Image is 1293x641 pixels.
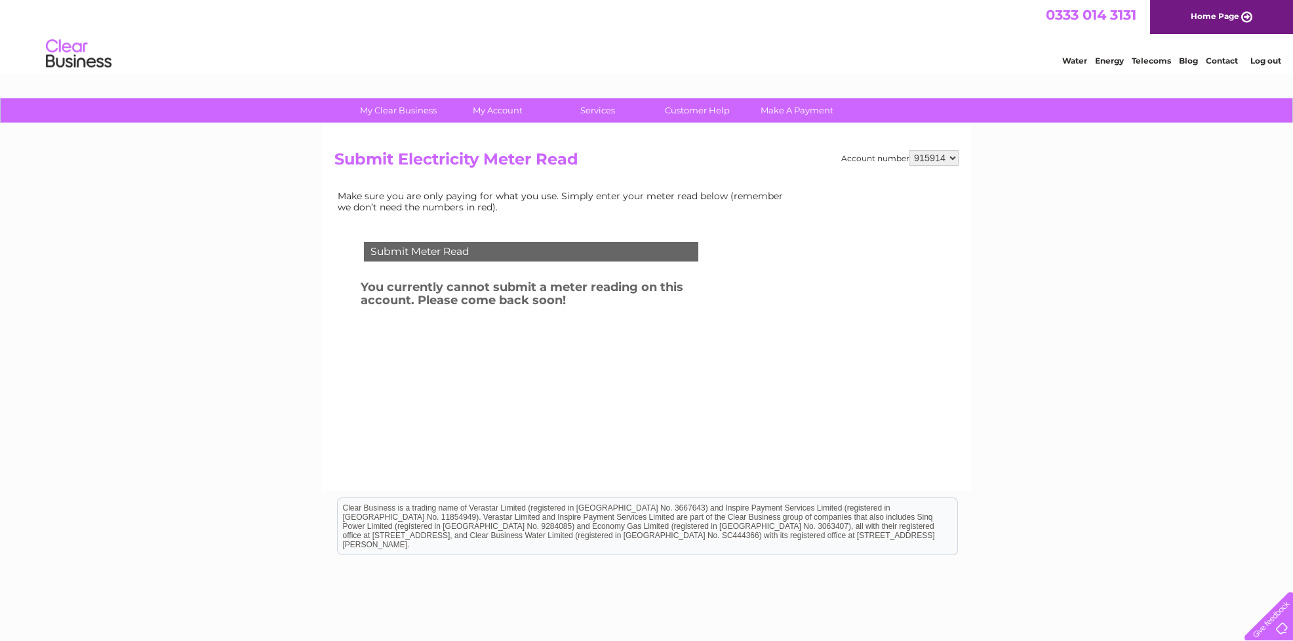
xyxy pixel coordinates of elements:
a: Customer Help [643,98,751,123]
a: Water [1062,56,1087,66]
a: 0333 014 3131 [1046,7,1136,23]
a: Blog [1179,56,1198,66]
div: Account number [841,150,959,166]
a: My Account [444,98,552,123]
h3: You currently cannot submit a meter reading on this account. Please come back soon! [361,278,733,314]
div: Clear Business is a trading name of Verastar Limited (registered in [GEOGRAPHIC_DATA] No. 3667643... [338,7,957,64]
div: Submit Meter Read [364,242,698,262]
a: Telecoms [1132,56,1171,66]
a: Contact [1206,56,1238,66]
a: Log out [1250,56,1281,66]
a: My Clear Business [344,98,452,123]
a: Make A Payment [743,98,851,123]
td: Make sure you are only paying for what you use. Simply enter your meter read below (remember we d... [334,187,793,215]
img: logo.png [45,34,112,74]
h2: Submit Electricity Meter Read [334,150,959,175]
a: Energy [1095,56,1124,66]
a: Services [544,98,652,123]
